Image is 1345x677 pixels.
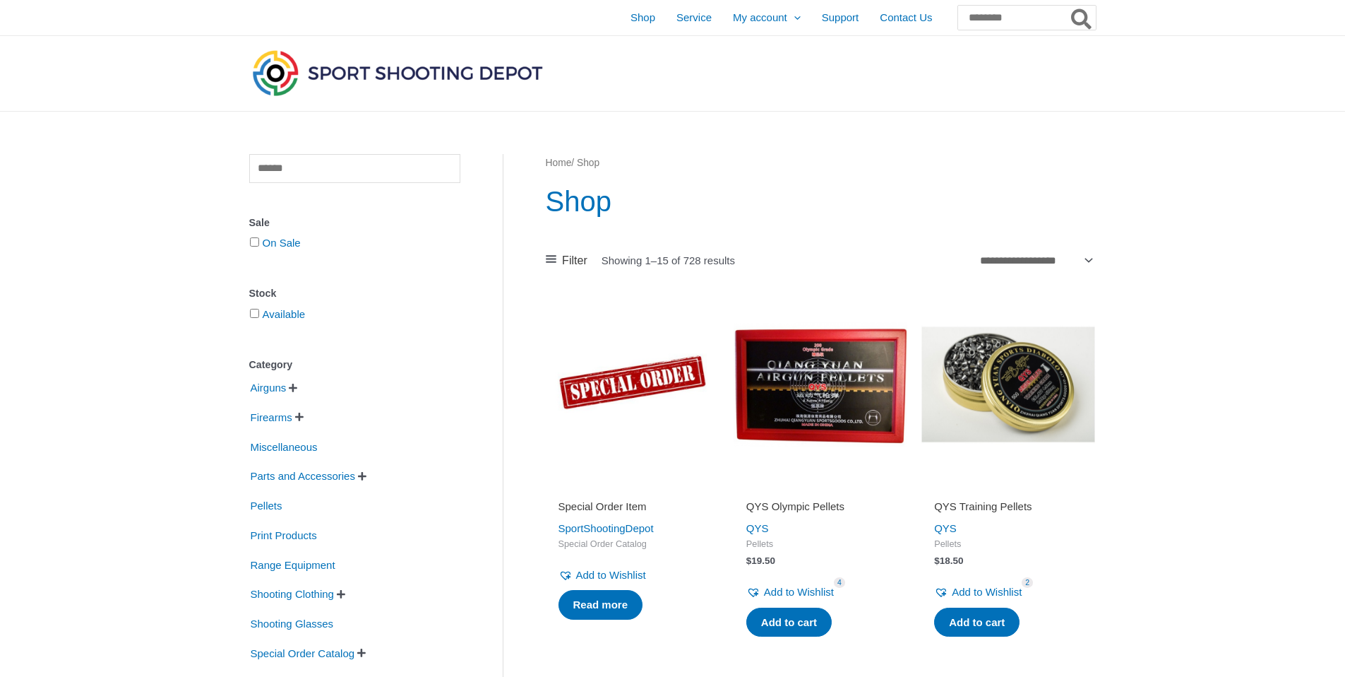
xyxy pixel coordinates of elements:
[746,555,775,566] bdi: 19.50
[263,237,301,249] a: On Sale
[1022,577,1033,588] span: 2
[546,182,1096,221] h1: Shop
[934,522,957,534] a: QYS
[975,249,1096,271] select: Shop order
[934,608,1020,637] a: Add to cart: “QYS Training Pellets”
[562,250,587,271] span: Filter
[546,250,587,271] a: Filter
[249,558,337,570] a: Range Equipment
[546,298,719,471] img: Special Order Item
[746,500,895,514] h2: QYS Olympic Pellets
[834,577,845,588] span: 4
[546,154,1096,172] nav: Breadcrumb
[249,647,357,659] a: Special Order Catalog
[358,471,366,481] span: 
[934,555,940,566] span: $
[934,538,1082,551] span: Pellets
[546,158,572,168] a: Home
[249,617,335,629] a: Shooting Glasses
[746,538,895,551] span: Pellets
[289,383,297,393] span: 
[934,480,1082,497] iframe: Customer reviews powered by Trustpilot
[249,642,357,666] span: Special Order Catalog
[746,608,832,637] a: Add to cart: “QYS Olympic Pellets”
[337,589,345,599] span: 
[249,524,318,548] span: Print Products
[263,308,306,320] a: Available
[249,529,318,541] a: Print Products
[746,555,752,566] span: $
[576,569,646,581] span: Add to Wishlist
[249,406,294,430] span: Firearms
[249,283,460,304] div: Stock
[934,582,1022,602] a: Add to Wishlist
[249,440,319,452] a: Miscellaneous
[558,500,707,519] a: Special Order Item
[249,587,335,599] a: Shooting Clothing
[746,582,834,602] a: Add to Wishlist
[746,522,769,534] a: QYS
[558,565,646,585] a: Add to Wishlist
[602,255,735,266] p: Showing 1–15 of 728 results
[249,381,288,393] a: Airguns
[249,411,294,423] a: Firearms
[558,590,643,620] a: Read more about “Special Order Item”
[295,412,304,422] span: 
[934,555,963,566] bdi: 18.50
[921,298,1095,471] img: QYS Training Pellets
[1068,6,1096,30] button: Search
[249,553,337,577] span: Range Equipment
[558,538,707,551] span: Special Order Catalog
[250,309,259,318] input: Available
[249,582,335,606] span: Shooting Clothing
[558,500,707,514] h2: Special Order Item
[249,355,460,375] div: Category
[558,522,654,534] a: SportShootingDepot
[746,500,895,519] a: QYS Olympic Pellets
[249,499,284,511] a: Pellets
[934,500,1082,514] h2: QYS Training Pellets
[250,237,259,247] input: On Sale
[249,376,288,400] span: Airguns
[249,494,284,518] span: Pellets
[934,500,1082,519] a: QYS Training Pellets
[249,213,460,233] div: Sale
[249,435,319,459] span: Miscellaneous
[734,298,907,471] img: QYS Olympic Pellets
[249,612,335,636] span: Shooting Glasses
[249,469,357,481] a: Parts and Accessories
[249,464,357,488] span: Parts and Accessories
[357,648,366,658] span: 
[249,47,546,99] img: Sport Shooting Depot
[952,586,1022,598] span: Add to Wishlist
[764,586,834,598] span: Add to Wishlist
[558,480,707,497] iframe: Customer reviews powered by Trustpilot
[746,480,895,497] iframe: Customer reviews powered by Trustpilot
